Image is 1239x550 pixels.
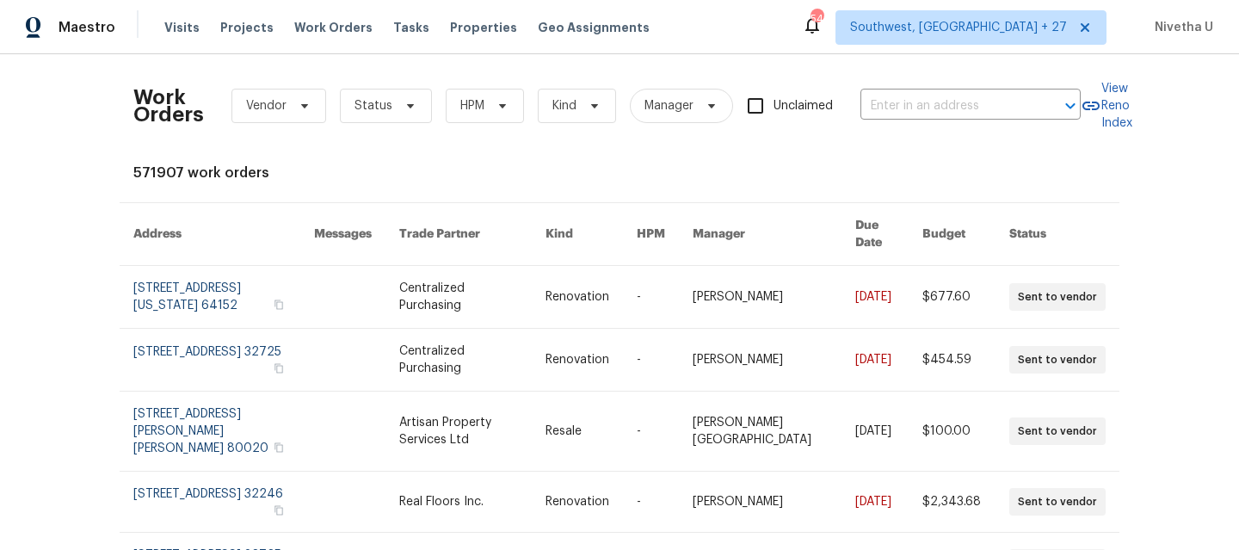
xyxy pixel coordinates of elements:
td: Artisan Property Services Ltd [385,392,532,472]
button: Open [1058,94,1082,118]
th: Kind [532,203,623,266]
div: 541 [811,10,823,28]
th: Messages [300,203,385,266]
td: - [623,472,679,533]
span: Properties [450,19,517,36]
span: Unclaimed [774,97,833,115]
th: Manager [679,203,842,266]
td: Real Floors Inc. [385,472,532,533]
td: [PERSON_NAME] [679,472,842,533]
span: Manager [644,97,693,114]
td: Renovation [532,266,623,329]
span: Nivetha U [1148,19,1213,36]
th: HPM [623,203,679,266]
td: [PERSON_NAME] [679,266,842,329]
span: Southwest, [GEOGRAPHIC_DATA] + 27 [850,19,1067,36]
span: Vendor [246,97,287,114]
span: Projects [220,19,274,36]
td: [PERSON_NAME][GEOGRAPHIC_DATA] [679,392,842,472]
span: Maestro [59,19,115,36]
td: Renovation [532,329,623,392]
td: Resale [532,392,623,472]
input: Enter in an address [860,93,1032,120]
th: Status [996,203,1119,266]
th: Due Date [841,203,909,266]
td: Centralized Purchasing [385,329,532,392]
span: Work Orders [294,19,373,36]
th: Trade Partner [385,203,532,266]
button: Copy Address [271,297,287,312]
span: Visits [164,19,200,36]
th: Budget [909,203,996,266]
button: Copy Address [271,503,287,518]
div: 571907 work orders [133,164,1106,182]
span: Status [354,97,392,114]
a: View Reno Index [1081,80,1132,132]
span: HPM [460,97,484,114]
td: Centralized Purchasing [385,266,532,329]
h2: Work Orders [133,89,204,123]
td: Renovation [532,472,623,533]
td: - [623,392,679,472]
span: Kind [552,97,576,114]
td: - [623,329,679,392]
td: - [623,266,679,329]
button: Copy Address [271,440,287,455]
span: Geo Assignments [538,19,650,36]
span: Tasks [393,22,429,34]
th: Address [120,203,300,266]
td: [PERSON_NAME] [679,329,842,392]
button: Copy Address [271,361,287,376]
